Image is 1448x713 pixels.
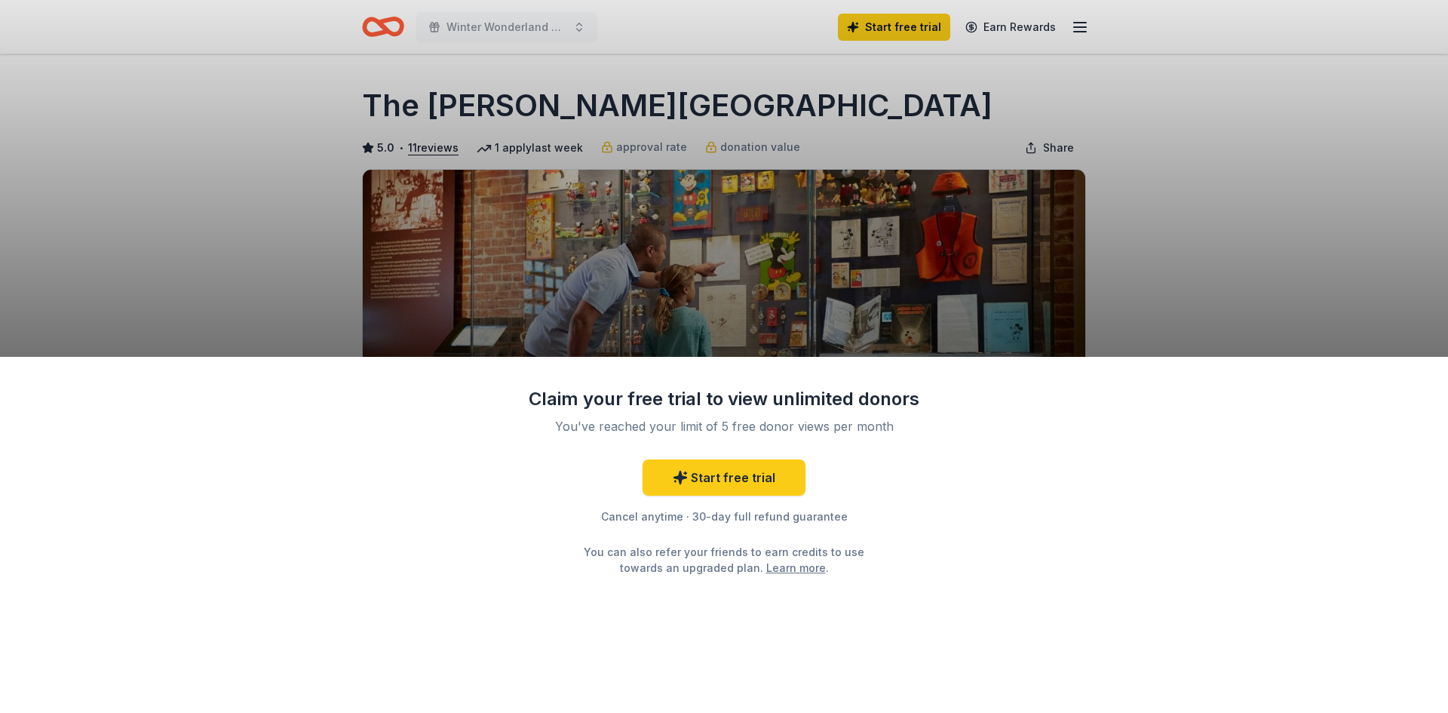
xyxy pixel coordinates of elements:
a: Start free trial [643,459,805,496]
div: You've reached your limit of 5 free donor views per month [546,417,902,435]
a: Learn more [766,560,826,576]
div: You can also refer your friends to earn credits to use towards an upgraded plan. . [570,544,878,576]
div: Claim your free trial to view unlimited donors [528,387,920,411]
div: Cancel anytime · 30-day full refund guarantee [528,508,920,526]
